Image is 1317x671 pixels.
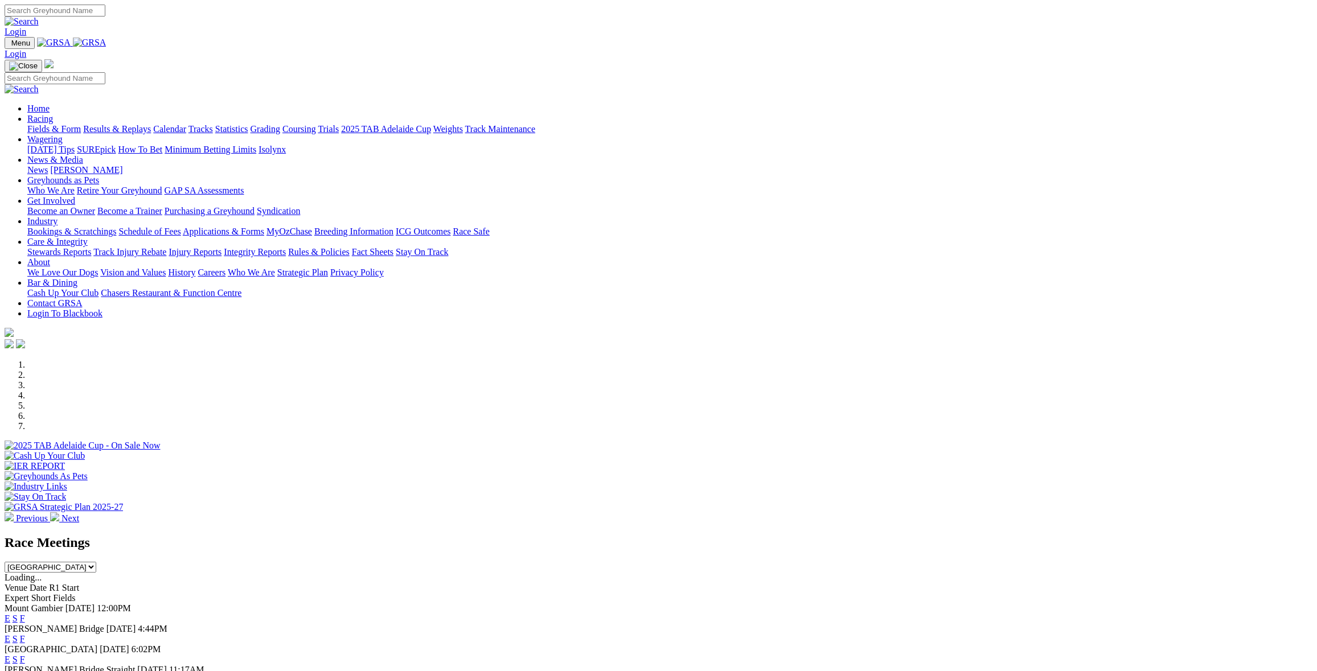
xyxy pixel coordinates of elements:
[277,267,328,277] a: Strategic Plan
[27,134,63,144] a: Wagering
[5,461,65,471] img: IER REPORT
[396,227,450,236] a: ICG Outcomes
[44,59,54,68] img: logo-grsa-white.png
[27,124,1312,134] div: Racing
[5,451,85,461] img: Cash Up Your Club
[215,124,248,134] a: Statistics
[73,38,106,48] img: GRSA
[11,39,30,47] span: Menu
[5,17,39,27] img: Search
[27,145,1312,155] div: Wagering
[77,186,162,195] a: Retire Your Greyhound
[314,227,393,236] a: Breeding Information
[27,165,48,175] a: News
[27,206,1312,216] div: Get Involved
[101,288,241,298] a: Chasers Restaurant & Function Centre
[5,5,105,17] input: Search
[61,513,79,523] span: Next
[266,227,312,236] a: MyOzChase
[27,227,1312,237] div: Industry
[118,227,180,236] a: Schedule of Fees
[165,186,244,195] a: GAP SA Assessments
[5,72,105,84] input: Search
[50,165,122,175] a: [PERSON_NAME]
[27,155,83,164] a: News & Media
[138,624,167,633] span: 4:44PM
[31,593,51,603] span: Short
[5,535,1312,550] h2: Race Meetings
[27,257,50,267] a: About
[27,104,50,113] a: Home
[27,186,1312,196] div: Greyhounds as Pets
[49,583,79,592] span: R1 Start
[5,481,67,492] img: Industry Links
[27,216,58,226] a: Industry
[5,634,10,644] a: E
[183,227,264,236] a: Applications & Forms
[5,593,29,603] span: Expert
[169,247,221,257] a: Injury Reports
[251,124,280,134] a: Grading
[97,603,131,613] span: 12:00PM
[5,328,14,337] img: logo-grsa-white.png
[20,614,25,623] a: F
[288,247,350,257] a: Rules & Policies
[27,247,91,257] a: Stewards Reports
[5,27,26,36] a: Login
[5,624,104,633] span: [PERSON_NAME] Bridge
[118,145,163,154] a: How To Bet
[5,583,27,592] span: Venue
[465,124,535,134] a: Track Maintenance
[37,38,71,48] img: GRSA
[282,124,316,134] a: Coursing
[13,614,18,623] a: S
[5,492,66,502] img: Stay On Track
[27,288,99,298] a: Cash Up Your Club
[5,339,14,348] img: facebook.svg
[330,267,384,277] a: Privacy Policy
[198,267,225,277] a: Careers
[5,37,35,49] button: Toggle navigation
[50,513,79,523] a: Next
[77,145,116,154] a: SUREpick
[27,175,99,185] a: Greyhounds as Pets
[27,267,1312,278] div: About
[13,654,18,664] a: S
[30,583,47,592] span: Date
[16,339,25,348] img: twitter.svg
[168,267,195,277] a: History
[27,288,1312,298] div: Bar & Dining
[100,644,129,654] span: [DATE]
[97,206,162,216] a: Become a Trainer
[27,247,1312,257] div: Care & Integrity
[341,124,431,134] a: 2025 TAB Adelaide Cup
[50,512,59,521] img: chevron-right-pager-white.svg
[5,471,88,481] img: Greyhounds As Pets
[318,124,339,134] a: Trials
[153,124,186,134] a: Calendar
[165,206,255,216] a: Purchasing a Greyhound
[5,614,10,623] a: E
[100,267,166,277] a: Vision and Values
[27,206,95,216] a: Become an Owner
[228,267,275,277] a: Who We Are
[27,114,53,124] a: Racing
[27,237,88,246] a: Care & Integrity
[5,60,42,72] button: Toggle navigation
[27,308,102,318] a: Login To Blackbook
[27,165,1312,175] div: News & Media
[5,502,123,512] img: GRSA Strategic Plan 2025-27
[16,513,48,523] span: Previous
[27,278,77,287] a: Bar & Dining
[132,644,161,654] span: 6:02PM
[20,654,25,664] a: F
[5,512,14,521] img: chevron-left-pager-white.svg
[106,624,136,633] span: [DATE]
[5,654,10,664] a: E
[5,513,50,523] a: Previous
[259,145,286,154] a: Isolynx
[20,634,25,644] a: F
[27,124,81,134] a: Fields & Form
[188,124,213,134] a: Tracks
[65,603,95,613] span: [DATE]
